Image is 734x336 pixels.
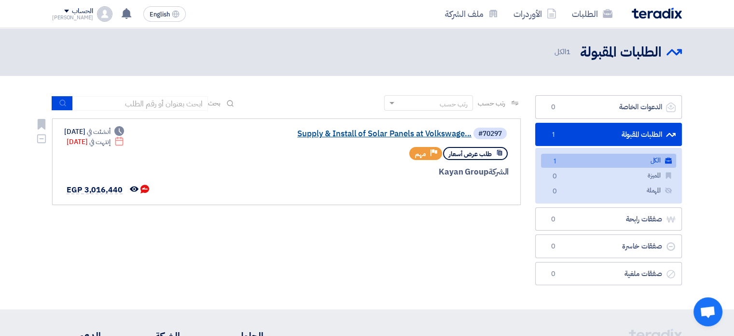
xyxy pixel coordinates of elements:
[580,43,662,62] h2: الطلبات المقبولة
[143,6,186,22] button: English
[277,166,509,178] div: Kayan Group
[566,46,570,57] span: 1
[541,169,676,183] a: المميزة
[478,131,502,137] div: #70297
[87,127,110,137] span: أنشئت في
[72,7,93,15] div: الحساب
[632,8,682,19] img: Teradix logo
[437,2,506,25] a: ملف الشركة
[89,137,110,147] span: إنتهت في
[535,123,682,146] a: الطلبات المقبولة1
[278,130,471,138] a: Supply & Install of Solar Panels at Volkswage...
[64,127,124,137] div: [DATE]
[535,262,682,286] a: صفقات ملغية0
[549,172,560,182] span: 0
[150,11,170,18] span: English
[554,46,572,58] span: الكل
[547,102,559,112] span: 0
[541,184,676,198] a: المهملة
[208,98,221,108] span: بحث
[535,234,682,258] a: صفقات خاسرة0
[535,207,682,231] a: صفقات رابحة0
[449,149,492,159] span: طلب عرض أسعار
[488,166,509,178] span: الشركة
[67,184,123,196] span: EGP 3,016,440
[478,98,505,108] span: رتب حسب
[52,15,93,20] div: [PERSON_NAME]
[73,96,208,111] input: ابحث بعنوان أو رقم الطلب
[541,154,676,168] a: الكل
[506,2,564,25] a: الأوردرات
[549,187,560,197] span: 0
[547,215,559,224] span: 0
[547,130,559,140] span: 1
[693,297,722,326] div: Open chat
[547,242,559,251] span: 0
[547,269,559,279] span: 0
[549,157,560,167] span: 1
[97,6,112,22] img: profile_test.png
[415,149,426,159] span: مهم
[440,99,468,109] div: رتب حسب
[564,2,620,25] a: الطلبات
[67,137,124,147] div: [DATE]
[535,95,682,119] a: الدعوات الخاصة0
